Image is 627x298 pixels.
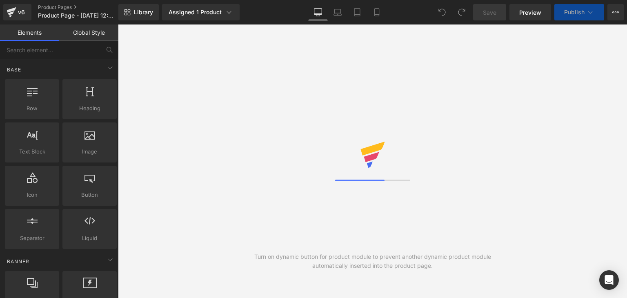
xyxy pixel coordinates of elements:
span: Text Block [7,147,57,156]
div: Turn on dynamic button for product module to prevent another dynamic product module automatically... [245,252,500,270]
button: More [607,4,624,20]
span: Image [65,147,114,156]
a: Product Pages [38,4,132,11]
span: Preview [519,8,541,17]
span: Publish [564,9,585,16]
button: Publish [554,4,604,20]
button: Redo [454,4,470,20]
div: Assigned 1 Product [169,8,233,16]
span: Save [483,8,496,17]
span: Product Page - [DATE] 12:33:29 [38,12,116,19]
span: Row [7,104,57,113]
span: Banner [6,258,30,265]
span: Base [6,66,22,73]
span: Separator [7,234,57,242]
a: Preview [509,4,551,20]
a: Desktop [308,4,328,20]
a: New Library [118,4,159,20]
span: Button [65,191,114,199]
div: v6 [16,7,27,18]
span: Library [134,9,153,16]
div: Open Intercom Messenger [599,270,619,290]
a: Tablet [347,4,367,20]
span: Icon [7,191,57,199]
a: Laptop [328,4,347,20]
a: Mobile [367,4,387,20]
button: Undo [434,4,450,20]
a: v6 [3,4,31,20]
span: Liquid [65,234,114,242]
a: Global Style [59,24,118,41]
span: Heading [65,104,114,113]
